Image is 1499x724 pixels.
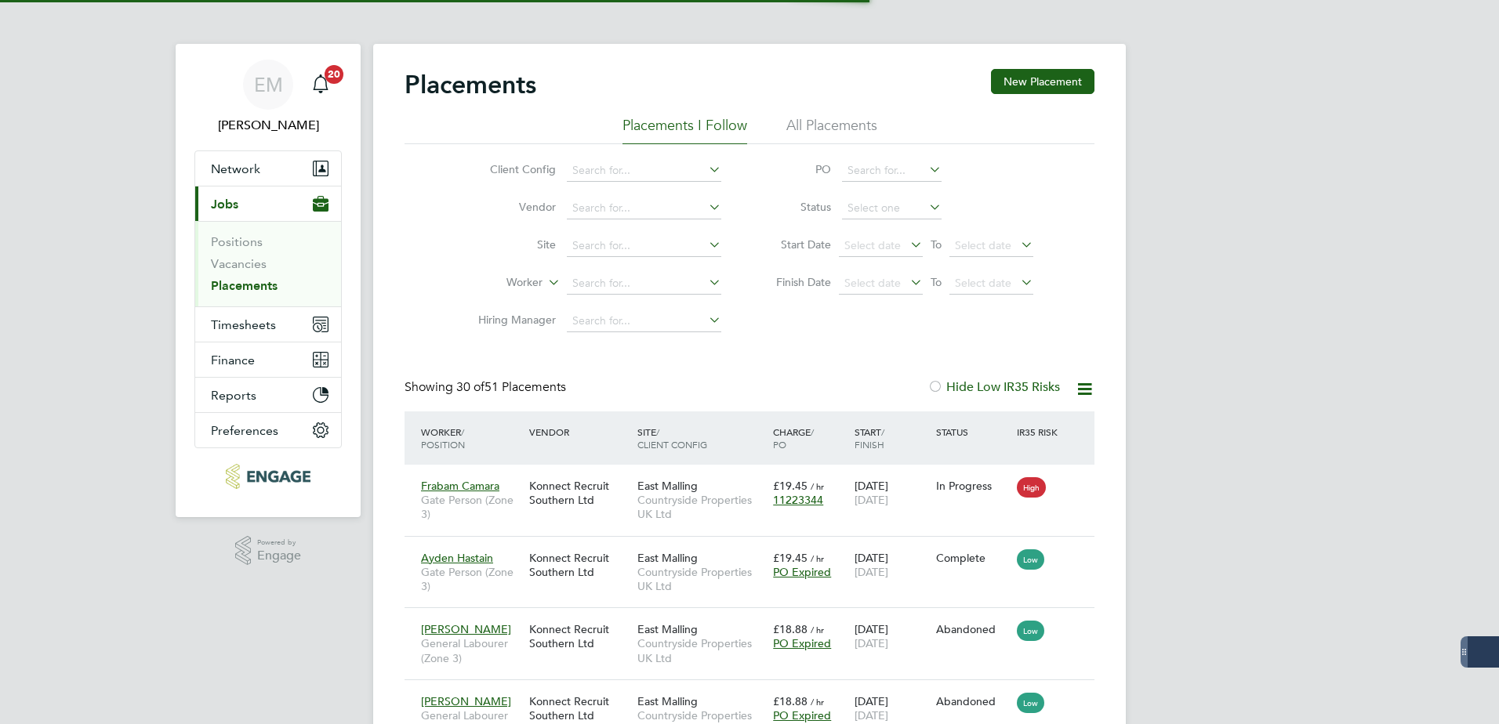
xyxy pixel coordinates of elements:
[211,317,276,332] span: Timesheets
[211,161,260,176] span: Network
[211,353,255,367] span: Finance
[936,479,1010,493] div: In Progress
[452,275,543,291] label: Worker
[525,543,633,587] div: Konnect Recruit Southern Ltd
[926,272,946,292] span: To
[851,614,932,658] div: [DATE]
[637,636,765,664] span: Countryside Properties UK Ltd
[195,186,341,221] button: Jobs
[195,307,341,342] button: Timesheets
[637,493,765,521] span: Countryside Properties UK Ltd
[405,69,536,100] h2: Placements
[955,238,1011,252] span: Select date
[466,237,556,252] label: Site
[417,686,1094,699] a: [PERSON_NAME]General Labourer (Zone 3)Konnect Recruit Southern LtdEast MallingCountryside Propert...
[811,552,824,564] span: / hr
[932,418,1014,446] div: Status
[194,60,342,135] a: EM[PERSON_NAME]
[211,278,278,293] a: Placements
[466,313,556,327] label: Hiring Manager
[844,238,901,252] span: Select date
[305,60,336,110] a: 20
[773,636,831,650] span: PO Expired
[773,493,823,507] span: 11223344
[637,622,698,636] span: East Malling
[194,116,342,135] span: Ellie Mandell
[325,65,343,84] span: 20
[195,342,341,377] button: Finance
[851,471,932,515] div: [DATE]
[1017,621,1044,641] span: Low
[195,151,341,186] button: Network
[211,256,267,271] a: Vacancies
[936,694,1010,708] div: Abandoned
[936,622,1010,636] div: Abandoned
[194,464,342,489] a: Go to home page
[637,425,707,451] span: / Client Config
[254,74,283,95] span: EM
[936,551,1010,565] div: Complete
[773,694,808,708] span: £18.88
[417,418,525,458] div: Worker
[760,275,831,289] label: Finish Date
[773,425,814,451] span: / PO
[760,200,831,214] label: Status
[773,565,831,579] span: PO Expired
[421,636,521,664] span: General Labourer (Zone 3)
[926,234,946,255] span: To
[421,565,521,593] span: Gate Person (Zone 3)
[421,425,465,451] span: / Position
[773,622,808,636] span: £18.88
[466,200,556,214] label: Vendor
[211,388,256,403] span: Reports
[421,622,511,636] span: [PERSON_NAME]
[421,551,493,565] span: Ayden Hastain
[176,44,361,517] nav: Main navigation
[811,480,824,492] span: / hr
[851,543,932,587] div: [DATE]
[211,423,278,438] span: Preferences
[622,116,747,144] li: Placements I Follow
[855,708,888,722] span: [DATE]
[855,565,888,579] span: [DATE]
[417,470,1094,483] a: Frabam CamaraGate Person (Zone 3)Konnect Recruit Southern LtdEast MallingCountryside Properties U...
[456,379,566,395] span: 51 Placements
[211,197,238,212] span: Jobs
[421,493,521,521] span: Gate Person (Zone 3)
[195,221,341,306] div: Jobs
[456,379,485,395] span: 30 of
[567,235,721,257] input: Search for...
[1017,693,1044,713] span: Low
[633,418,769,458] div: Site
[211,234,263,249] a: Positions
[567,310,721,332] input: Search for...
[525,471,633,515] div: Konnect Recruit Southern Ltd
[773,551,808,565] span: £19.45
[226,464,310,489] img: konnectrecruit-logo-retina.png
[637,479,698,493] span: East Malling
[195,378,341,412] button: Reports
[421,479,499,493] span: Frabam Camara
[257,536,301,549] span: Powered by
[842,197,942,219] input: Select one
[637,565,765,593] span: Countryside Properties UK Ltd
[786,116,877,144] li: All Placements
[417,542,1094,556] a: Ayden HastainGate Person (Zone 3)Konnect Recruit Southern LtdEast MallingCountryside Properties U...
[855,493,888,507] span: [DATE]
[417,614,1094,627] a: [PERSON_NAME]General Labourer (Zone 3)Konnect Recruit Southern LtdEast MallingCountryside Propert...
[405,379,569,396] div: Showing
[466,162,556,176] label: Client Config
[525,614,633,658] div: Konnect Recruit Southern Ltd
[637,694,698,708] span: East Malling
[851,418,932,458] div: Start
[1017,477,1046,498] span: High
[855,425,884,451] span: / Finish
[773,479,808,493] span: £19.45
[855,636,888,650] span: [DATE]
[195,413,341,447] button: Preferences
[842,160,942,182] input: Search for...
[637,551,698,565] span: East Malling
[811,624,824,635] span: / hr
[955,276,1011,290] span: Select date
[760,237,831,252] label: Start Date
